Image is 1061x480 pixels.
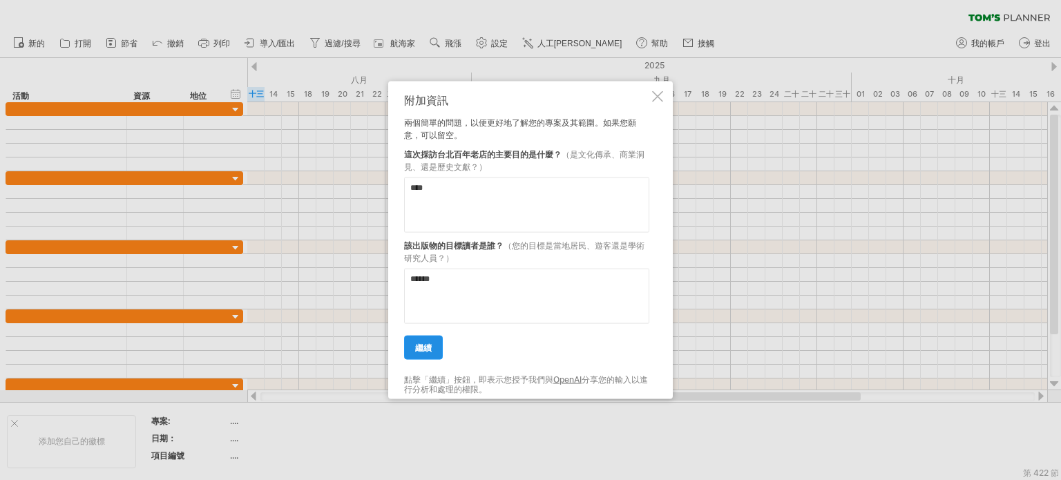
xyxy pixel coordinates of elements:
font: 附加資訊 [404,93,448,106]
a: OpenAI [553,374,582,384]
font: 繼續 [415,342,432,352]
font: 兩個簡單的問題，以便更好地了解您的專案及其範圍。如果您願意，可以留空。 [404,117,636,140]
font: 點擊「繼續」按鈕，即表示您授予我們與 [404,374,553,384]
font: （您的目標是當地居民、遊客還是學術研究人員？） [404,240,644,262]
font: 該出版物的目標讀者是誰？ [404,240,504,250]
font: 這次採訪台北百年老店的主要目的是什麼？ [404,148,562,159]
font: 分享您的輸入以進行分析和處理的權限。 [404,374,648,394]
a: 繼續 [404,335,443,359]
